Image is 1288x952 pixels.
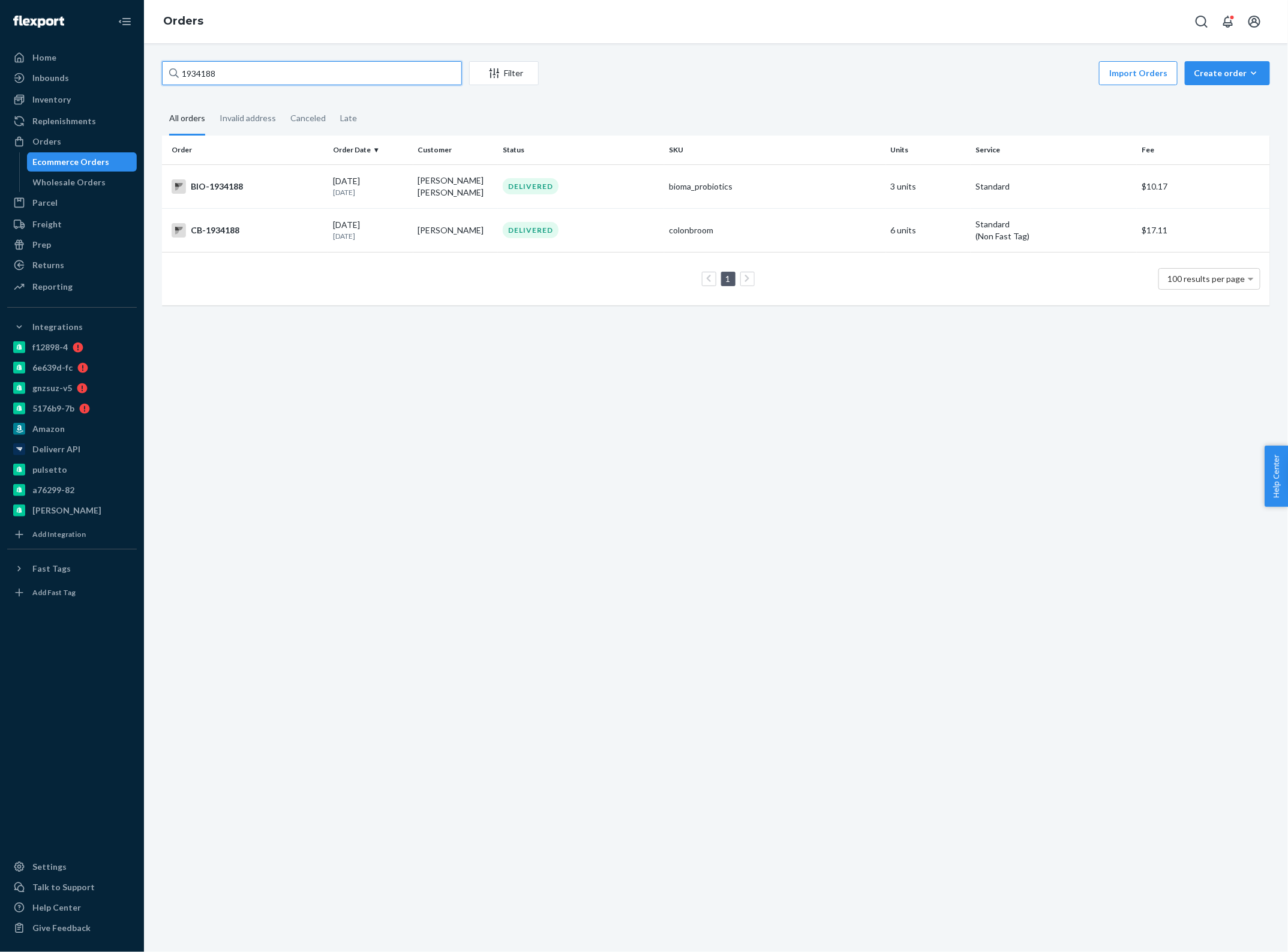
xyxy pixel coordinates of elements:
div: f12898-4 [32,341,68,353]
div: Inventory [32,94,71,106]
div: Add Fast Tag [32,587,76,597]
th: Fee [1137,136,1270,164]
img: Flexport logo [13,16,64,28]
a: 5176b9-7b [7,399,137,418]
div: CB-1934188 [172,223,323,238]
a: Prep [7,235,137,254]
div: Returns [32,259,64,271]
button: Integrations [7,317,137,337]
a: Freight [7,215,137,234]
td: $17.11 [1137,208,1270,252]
td: $10.17 [1137,164,1270,208]
a: f12898-4 [7,338,137,357]
div: Integrations [32,321,83,333]
div: pulsetto [32,464,67,476]
button: Open account menu [1242,10,1266,34]
a: Add Fast Tag [7,583,137,602]
p: [DATE] [333,187,409,197]
ol: breadcrumbs [154,4,213,39]
div: Settings [32,861,67,873]
button: Close Navigation [113,10,137,34]
div: [DATE] [333,219,409,241]
div: Customer [418,145,494,155]
a: Returns [7,256,137,275]
a: Deliverr API [7,440,137,459]
th: Status [498,136,664,164]
a: Inventory [7,90,137,109]
a: Help Center [7,898,137,917]
button: Create order [1185,61,1270,85]
div: Deliverr API [32,443,80,455]
div: Canceled [290,103,326,134]
th: Order Date [328,136,413,164]
a: Settings [7,857,137,876]
button: Fast Tags [7,559,137,578]
div: a76299-82 [32,484,74,496]
button: Help Center [1265,446,1288,507]
div: Talk to Support [32,881,95,893]
a: gnzsuz-v5 [7,379,137,398]
a: [PERSON_NAME] [7,501,137,520]
div: DELIVERED [503,178,559,194]
th: SKU [664,136,885,164]
div: Amazon [32,423,65,435]
button: Filter [469,61,539,85]
button: Open Search Box [1190,10,1214,34]
div: Home [32,52,56,64]
a: Ecommerce Orders [27,152,137,172]
div: Help Center [32,902,81,914]
a: Orders [163,14,203,28]
div: (Non Fast Tag) [975,230,1132,242]
button: Import Orders [1099,61,1178,85]
div: Replenishments [32,115,96,127]
a: Parcel [7,193,137,212]
div: Invalid address [220,103,276,134]
a: Inbounds [7,68,137,88]
a: Amazon [7,419,137,439]
div: [PERSON_NAME] [32,504,101,516]
button: Open notifications [1216,10,1240,34]
div: 5176b9-7b [32,403,74,415]
a: Add Integration [7,525,137,544]
div: Add Integration [32,529,86,539]
div: 6e639d-fc [32,362,73,374]
a: 6e639d-fc [7,358,137,377]
button: Give Feedback [7,918,137,938]
a: Page 1 is your current page [723,274,733,284]
a: Home [7,48,137,67]
a: Replenishments [7,112,137,131]
div: bioma_probiotics [669,181,881,193]
div: Reporting [32,281,73,293]
div: colonbroom [669,224,881,236]
th: Units [886,136,971,164]
td: [PERSON_NAME] [413,208,499,252]
div: BIO-1934188 [172,179,323,194]
div: Inbounds [32,72,69,84]
a: pulsetto [7,460,137,479]
div: Parcel [32,197,58,209]
div: [DATE] [333,175,409,197]
p: Standard [975,218,1132,230]
div: Filter [470,67,538,79]
p: [DATE] [333,231,409,241]
span: 100 results per page [1168,274,1245,284]
div: gnzsuz-v5 [32,382,72,394]
a: Orders [7,132,137,151]
div: All orders [169,103,205,136]
td: [PERSON_NAME] [PERSON_NAME] [413,164,499,208]
a: Wholesale Orders [27,173,137,192]
div: Freight [32,218,62,230]
div: Wholesale Orders [33,176,106,188]
a: Reporting [7,277,137,296]
div: Fast Tags [32,563,71,575]
div: Prep [32,239,51,251]
th: Order [162,136,328,164]
a: Talk to Support [7,878,137,897]
input: Search orders [162,61,462,85]
div: Orders [32,136,61,148]
div: Give Feedback [32,922,91,934]
td: 3 units [886,164,971,208]
div: DELIVERED [503,222,559,238]
th: Service [971,136,1137,164]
